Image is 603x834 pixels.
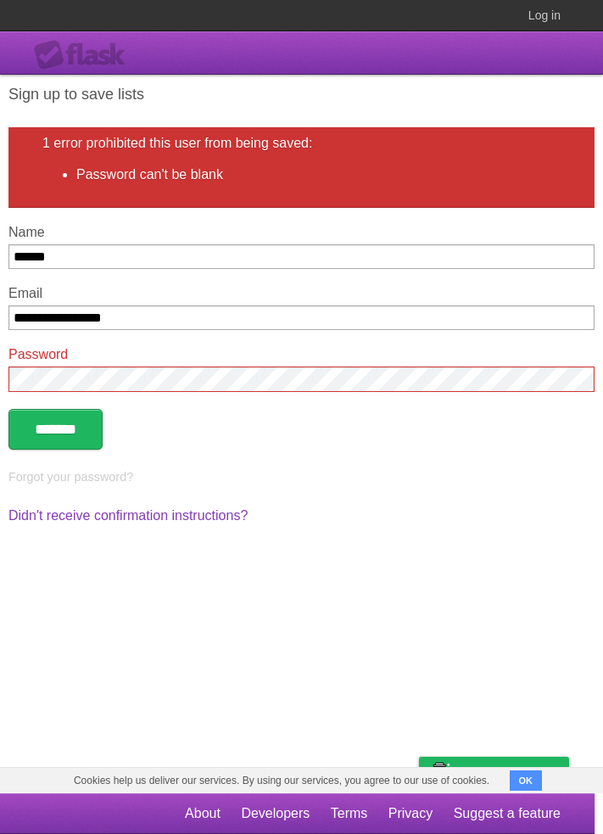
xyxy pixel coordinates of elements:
span: Buy me a coffee [455,758,561,787]
label: Email [8,286,595,301]
a: Suggest a feature [454,798,561,830]
label: Password [8,347,595,362]
img: Buy me a coffee [427,758,450,786]
a: Didn't receive confirmation instructions? [8,508,248,523]
h2: 1 error prohibited this user from being saved: [42,136,561,151]
a: Buy me a coffee [419,757,569,788]
a: Forgot your password? [8,470,133,484]
a: Privacy [388,798,433,830]
label: Name [8,225,595,240]
li: Password can't be blank [76,165,561,185]
a: Terms [331,798,368,830]
h1: Sign up to save lists [8,83,595,106]
a: Developers [241,798,310,830]
div: Flask [34,40,136,70]
button: OK [510,770,543,791]
span: Cookies help us deliver our services. By using our services, you agree to our use of cookies. [57,768,506,793]
a: About [185,798,221,830]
